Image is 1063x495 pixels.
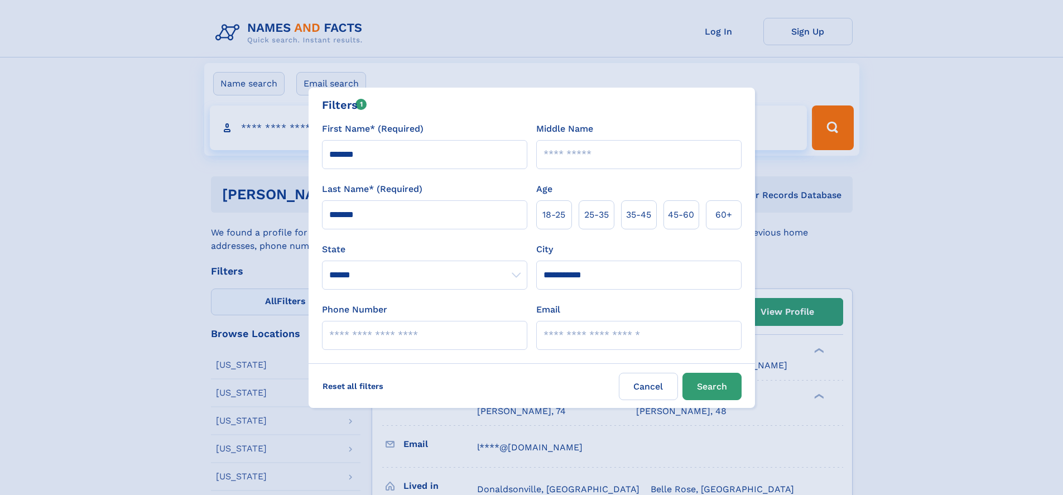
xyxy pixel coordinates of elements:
[626,208,651,222] span: 35‑45
[315,373,391,400] label: Reset all filters
[322,182,422,196] label: Last Name* (Required)
[536,182,552,196] label: Age
[536,122,593,136] label: Middle Name
[682,373,742,400] button: Search
[536,243,553,256] label: City
[322,122,424,136] label: First Name* (Required)
[668,208,694,222] span: 45‑60
[322,97,367,113] div: Filters
[619,373,678,400] label: Cancel
[715,208,732,222] span: 60+
[542,208,565,222] span: 18‑25
[584,208,609,222] span: 25‑35
[322,303,387,316] label: Phone Number
[536,303,560,316] label: Email
[322,243,527,256] label: State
